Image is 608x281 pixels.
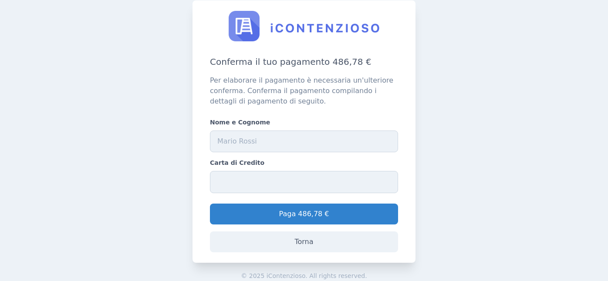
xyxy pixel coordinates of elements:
iframe: Casella di inserimento sicuro pagamento con carta [217,178,391,186]
img: logo-text-2x.png [229,11,379,42]
a: Torna [210,231,398,252]
h1: Conferma il tuo pagamento 486,78 € [210,55,398,68]
p: Per elaborare il pagamento è necessaria un'ulteriore conferma. Conferma il pagamento compilando i... [210,75,398,107]
label: Nome e Cognome [210,118,270,127]
button: Paga 486,78 € [210,204,398,224]
label: Carta di Credito [210,158,264,167]
p: © 2025 iContenzioso. All rights reserved. [193,271,415,281]
input: Mario Rossi [210,130,398,152]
